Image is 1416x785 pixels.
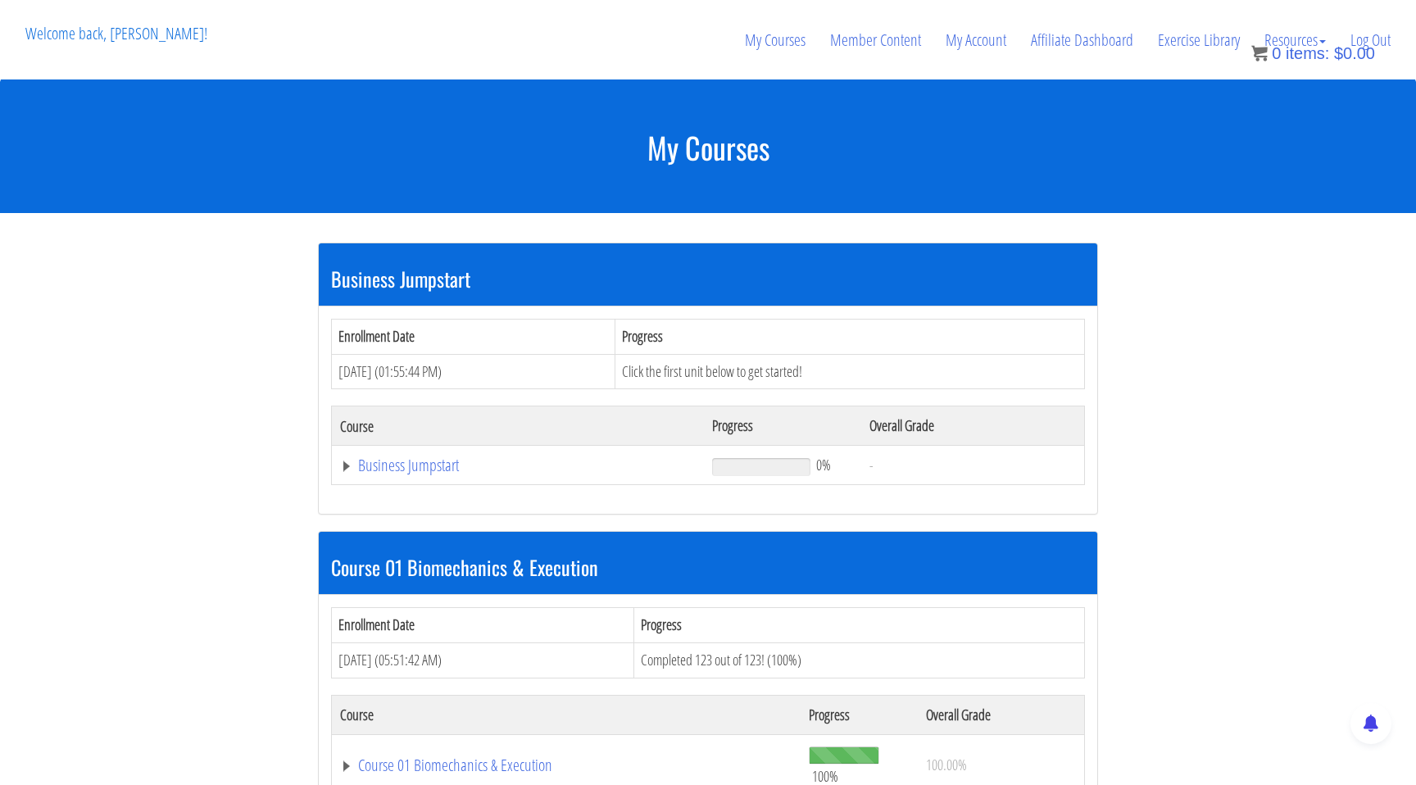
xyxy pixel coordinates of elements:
[1334,44,1375,62] bdi: 0.00
[933,1,1019,79] a: My Account
[1334,44,1343,62] span: $
[332,608,634,643] th: Enrollment Date
[818,1,933,79] a: Member Content
[332,406,704,446] th: Course
[1251,45,1268,61] img: icon11.png
[861,406,1085,446] th: Overall Grade
[704,406,861,446] th: Progress
[1019,1,1146,79] a: Affiliate Dashboard
[801,695,918,734] th: Progress
[13,1,220,66] p: Welcome back, [PERSON_NAME]!
[340,457,696,474] a: Business Jumpstart
[634,642,1085,678] td: Completed 123 out of 123! (100%)
[340,757,792,774] a: Course 01 Biomechanics & Execution
[733,1,818,79] a: My Courses
[332,695,801,734] th: Course
[332,354,615,389] td: [DATE] (01:55:44 PM)
[1338,1,1403,79] a: Log Out
[1272,44,1281,62] span: 0
[816,456,831,474] span: 0%
[615,354,1084,389] td: Click the first unit below to get started!
[861,446,1085,485] td: -
[331,556,1085,578] h3: Course 01 Biomechanics & Execution
[918,695,1085,734] th: Overall Grade
[634,608,1085,643] th: Progress
[1286,44,1329,62] span: items:
[1146,1,1252,79] a: Exercise Library
[1251,44,1375,62] a: 0 items: $0.00
[1252,1,1338,79] a: Resources
[332,642,634,678] td: [DATE] (05:51:42 AM)
[615,319,1084,354] th: Progress
[331,268,1085,289] h3: Business Jumpstart
[332,319,615,354] th: Enrollment Date
[812,767,838,785] span: 100%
